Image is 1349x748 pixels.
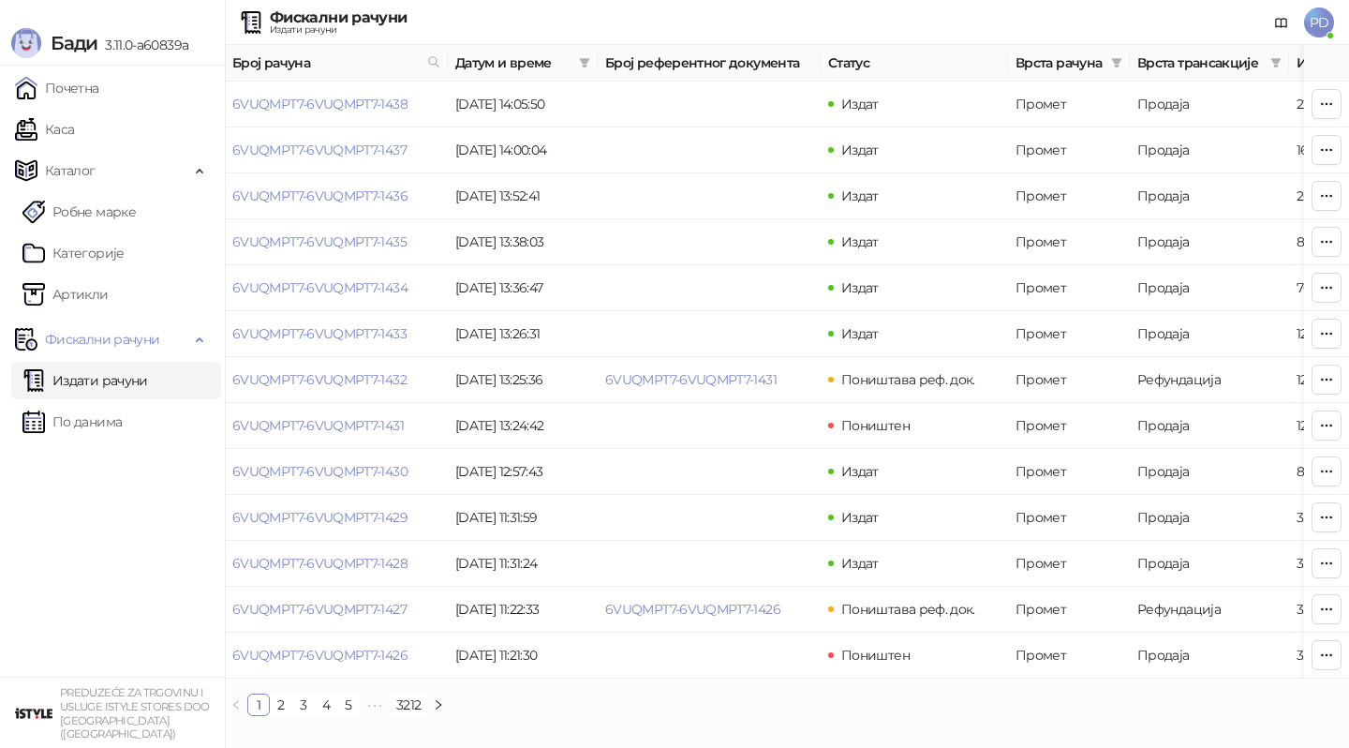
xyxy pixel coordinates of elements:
td: 6VUQMPT7-6VUQMPT7-1430 [225,449,448,495]
td: Промет [1008,173,1130,219]
span: Издат [841,463,879,480]
span: Издат [841,325,879,342]
span: filter [575,49,594,77]
td: Продаја [1130,633,1289,679]
a: 6VUQMPT7-6VUQMPT7-1438 [232,96,408,112]
span: Број рачуна [232,52,420,73]
span: Издат [841,96,879,112]
td: Рефундација [1130,357,1289,403]
td: 6VUQMPT7-6VUQMPT7-1436 [225,173,448,219]
a: ArtikliАртикли [22,276,109,313]
td: [DATE] 13:24:42 [448,403,598,449]
td: [DATE] 11:22:33 [448,587,598,633]
li: 2 [270,694,292,716]
img: 64x64-companyLogo-77b92cf4-9946-4f36-9751-bf7bb5fd2c7d.png [15,695,52,732]
a: Категорије [22,234,125,272]
li: 5 [337,694,360,716]
td: Продаја [1130,127,1289,173]
th: Врста трансакције [1130,45,1289,82]
a: 5 [338,695,359,715]
a: 6VUQMPT7-6VUQMPT7-1436 [232,187,408,204]
span: Издат [841,142,879,158]
a: 6VUQMPT7-6VUQMPT7-1431 [232,417,404,434]
span: Поништава реф. док. [841,601,975,618]
a: Почетна [15,69,99,107]
td: Промет [1008,82,1130,127]
img: Logo [11,28,41,58]
td: Продаја [1130,265,1289,311]
li: Следећих 5 Страна [360,694,390,716]
a: 4 [316,695,336,715]
span: Издат [841,233,879,250]
a: 6VUQMPT7-6VUQMPT7-1426 [605,601,780,618]
td: Промет [1008,265,1130,311]
span: filter [1270,57,1282,68]
td: Промет [1008,541,1130,587]
td: [DATE] 13:52:41 [448,173,598,219]
td: [DATE] 13:26:31 [448,311,598,357]
td: Промет [1008,403,1130,449]
td: Промет [1008,495,1130,541]
td: Продаја [1130,403,1289,449]
a: Робне марке [22,193,136,231]
td: 6VUQMPT7-6VUQMPT7-1432 [225,357,448,403]
span: Издат [841,187,879,204]
th: Број рачуна [225,45,448,82]
td: Продаја [1130,82,1289,127]
li: 4 [315,694,337,716]
span: filter [1107,49,1126,77]
td: 6VUQMPT7-6VUQMPT7-1426 [225,633,448,679]
td: 6VUQMPT7-6VUQMPT7-1427 [225,587,448,633]
td: Продаја [1130,495,1289,541]
li: 1 [247,694,270,716]
td: 6VUQMPT7-6VUQMPT7-1431 [225,403,448,449]
a: 6VUQMPT7-6VUQMPT7-1435 [232,233,407,250]
a: 1 [248,695,269,715]
td: Промет [1008,633,1130,679]
small: PREDUZEĆE ZA TRGOVINU I USLUGE ISTYLE STORES DOO [GEOGRAPHIC_DATA] ([GEOGRAPHIC_DATA]) [60,686,210,741]
td: Промет [1008,587,1130,633]
a: 6VUQMPT7-6VUQMPT7-1427 [232,601,407,618]
div: Фискални рачуни [270,10,407,25]
li: 3 [292,694,315,716]
span: Поништен [841,417,910,434]
span: 3.11.0-a60839a [97,37,188,53]
span: Издат [841,279,879,296]
span: Издат [841,509,879,526]
a: Каса [15,111,74,148]
td: Продаја [1130,449,1289,495]
td: [DATE] 12:57:43 [448,449,598,495]
span: left [230,699,242,711]
td: Продаја [1130,311,1289,357]
a: Документација [1267,7,1297,37]
div: Издати рачуни [270,25,407,35]
td: [DATE] 11:21:30 [448,633,598,679]
a: 6VUQMPT7-6VUQMPT7-1430 [232,463,408,480]
td: 6VUQMPT7-6VUQMPT7-1434 [225,265,448,311]
td: Промет [1008,357,1130,403]
td: Промет [1008,219,1130,265]
td: Рефундација [1130,587,1289,633]
a: 6VUQMPT7-6VUQMPT7-1426 [232,647,408,664]
span: Врста трансакције [1137,52,1263,73]
td: 6VUQMPT7-6VUQMPT7-1428 [225,541,448,587]
td: Продаја [1130,541,1289,587]
th: Статус [821,45,1008,82]
td: 6VUQMPT7-6VUQMPT7-1435 [225,219,448,265]
a: 6VUQMPT7-6VUQMPT7-1431 [605,371,777,388]
a: По данима [22,403,122,441]
a: 6VUQMPT7-6VUQMPT7-1432 [232,371,407,388]
th: Врста рачуна [1008,45,1130,82]
span: Фискални рачуни [45,321,159,358]
a: Издати рачуни [22,362,148,399]
td: Продаја [1130,219,1289,265]
span: Датум и време [455,52,571,73]
td: Продаја [1130,173,1289,219]
a: 6VUQMPT7-6VUQMPT7-1428 [232,555,408,572]
td: [DATE] 14:00:04 [448,127,598,173]
li: Следећа страна [427,694,450,716]
a: 6VUQMPT7-6VUQMPT7-1433 [232,325,407,342]
span: Каталог [45,152,96,189]
a: 3 [293,695,314,715]
span: Бади [51,32,97,54]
